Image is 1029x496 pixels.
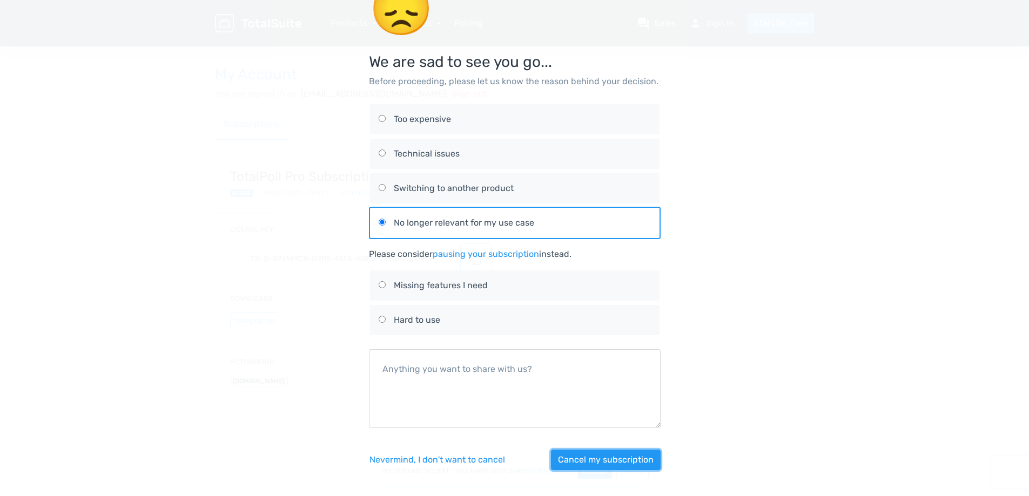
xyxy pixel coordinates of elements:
div: Hard to use [394,314,651,327]
label: Missing features I need [379,270,651,301]
input: Technical issues Technical issues [379,150,386,157]
div: Missing features I need [394,279,651,292]
div: No longer relevant for my use case [394,216,651,229]
div: Technical issues [394,147,651,160]
div: Please consider instead. [369,248,661,261]
a: pausing your subscription [433,249,539,259]
input: Hard to use Hard to use [379,316,386,323]
div: Switching to another product [394,182,651,195]
input: Switching to another product Switching to another product [379,184,386,191]
p: Before proceeding, please let us know the reason behind your decision. [369,75,661,88]
div: Too expensive [394,113,651,126]
label: No longer relevant for my use case [379,208,651,238]
input: Missing features I need Missing features I need [379,281,386,288]
button: Cancel my subscription [551,450,661,470]
label: Technical issues [379,139,651,169]
label: Switching to another product [379,173,651,203]
label: Hard to use [379,305,651,335]
button: Nevermind, I don't want to cancel [369,450,506,470]
label: Too expensive [379,104,651,134]
input: No longer relevant for my use case No longer relevant for my use case [379,219,386,226]
input: Too expensive Too expensive [379,115,386,122]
